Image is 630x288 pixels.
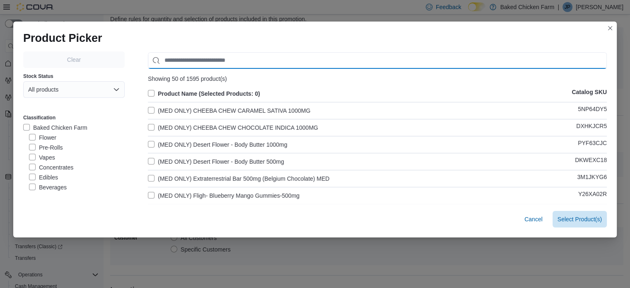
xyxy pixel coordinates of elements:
[29,152,55,162] label: Vapes
[29,133,56,143] label: Flower
[29,182,67,192] label: Beverages
[578,140,607,150] p: PYF63CJC
[605,23,615,33] button: Closes this modal window
[553,211,607,227] button: Select Product(s)
[148,191,299,201] label: (MED ONLY) Fligh- Blueberry Mango Gummies-500mg
[148,89,260,99] label: Product Name (Selected Products: 0)
[23,81,125,98] button: All products
[577,174,607,184] p: 3M1JKYG6
[148,123,318,133] label: (MED ONLY) CHEEBA CHEW CHOCOLATE INDICA 1000MG
[148,75,607,82] div: Showing 50 of 1595 product(s)
[578,191,607,201] p: Y26XA02R
[23,114,56,121] label: Classification
[576,123,607,133] p: DXHKJCR5
[148,157,284,167] label: (MED ONLY) Desert Flower - Body Butter 500mg
[29,162,73,172] label: Concentrates
[23,31,102,45] h1: Product Picker
[148,174,329,184] label: (MED ONLY) Extraterrestrial Bar 500mg (Belgium Chocolate) MED
[23,51,125,68] button: Clear
[29,192,60,202] label: Topicals
[524,215,543,223] span: Cancel
[558,215,602,223] span: Select Product(s)
[148,106,310,116] label: (MED ONLY) CHEEBA CHEW CARAMEL SATIVA 1000MG
[521,211,546,227] button: Cancel
[23,123,87,133] label: Baked Chicken Farm
[575,157,607,167] p: DKWEXC18
[29,172,58,182] label: Edibles
[23,73,53,80] label: Stock Status
[29,143,63,152] label: Pre-Rolls
[148,140,287,150] label: (MED ONLY) Desert Flower - Body Butter 1000mg
[67,56,81,64] span: Clear
[572,89,607,99] p: Catalog SKU
[578,106,607,116] p: 5NP64DY5
[148,52,607,69] input: Use aria labels when no actual label is in use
